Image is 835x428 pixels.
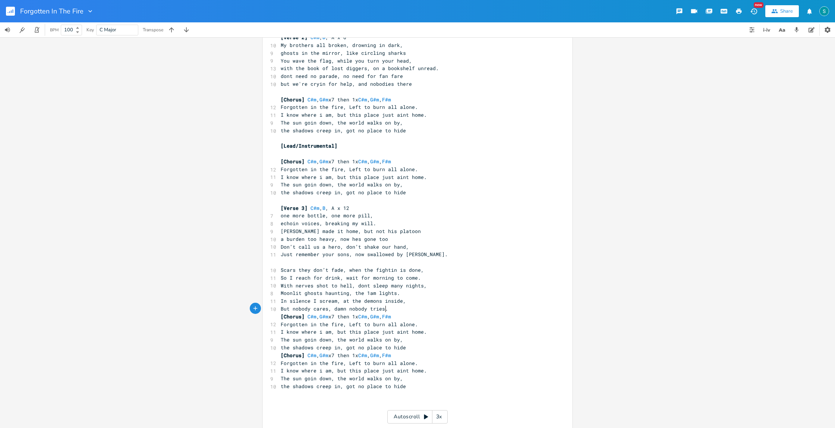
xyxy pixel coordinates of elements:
[319,313,328,320] span: G#m
[281,119,403,126] span: The sun goin down, the world walks on by,
[281,290,400,296] span: Moonlit ghosts haunting, the 1am lights.
[281,243,409,250] span: Don’t call us a hero, don’t shake our hand,
[281,360,418,366] span: Forgotten in the fire, Left to burn all alone.
[281,328,427,335] span: I know where i am, but this place just aint home.
[765,5,799,17] button: Share
[322,205,325,211] span: B
[281,313,391,320] span: , x7 then 1x , ,
[281,189,406,196] span: the shadows creep in, got no place to hide
[387,410,448,424] div: Autoscroll
[281,111,427,118] span: I know where i am, but this place just aint home.
[281,96,305,103] span: [Chorus]
[281,81,412,87] span: but we're cryin for help, and nobodies there
[281,313,305,320] span: [Chorus]
[281,236,388,242] span: a burden too heavy, now hes gone too
[281,205,308,211] span: [Verse 3]
[370,158,379,165] span: G#m
[746,4,761,18] button: New
[311,205,319,211] span: C#m
[281,174,427,180] span: I know where i am, but this place just aint home.
[281,42,403,48] span: My brothers all broken, drowning in dark,
[50,28,59,32] div: BPM
[432,410,446,424] div: 3x
[281,305,388,312] span: But nobody cares, damn nobody tries.
[382,313,391,320] span: F#m
[370,96,379,103] span: G#m
[358,158,367,165] span: C#m
[370,352,379,359] span: G#m
[308,158,316,165] span: C#m
[281,274,421,281] span: So I reach for drink, wait for morning to come.
[308,352,316,359] span: C#m
[281,158,305,165] span: [Chorus]
[281,158,391,165] span: , x7 then 1x , ,
[281,336,403,343] span: The sun goin down, the world walks on by,
[143,28,163,32] div: Transpose
[819,6,829,16] img: Stevie Jay
[370,313,379,320] span: G#m
[281,282,427,289] span: With nerves shot to hell, dont sleep many nights,
[281,142,337,149] span: [Lead/Instrumental]
[281,166,418,173] span: Forgotten in the fire, Left to burn all alone.
[281,96,391,103] span: , x7 then 1x , ,
[281,73,403,79] span: dont need no parade, no need for fan fare
[358,313,367,320] span: C#m
[281,57,412,64] span: You wave the flag, while you turn your head,
[281,251,448,258] span: Just remember your sons, now swallowed by [PERSON_NAME].
[358,96,367,103] span: C#m
[382,352,391,359] span: F#m
[281,65,439,72] span: with the book of lost diggers, on a bookshelf unread.
[281,321,418,328] span: Forgotten in the fire, Left to burn all alone.
[281,212,373,219] span: one more bottle, one more pill,
[281,205,349,211] span: , , A x 12
[281,352,391,359] span: , x7 then 1x , ,
[281,50,406,56] span: ghosts in the mirror, like circling sharks
[281,267,424,273] span: Scars they don’t fade, when the fightin is done,
[780,8,793,15] div: Share
[382,158,391,165] span: F#m
[358,352,367,359] span: C#m
[308,313,316,320] span: C#m
[100,26,116,33] span: C Major
[308,96,316,103] span: C#m
[281,228,421,235] span: [PERSON_NAME] made it home, but not his platoon
[754,2,763,8] div: New
[382,96,391,103] span: F#m
[281,383,406,390] span: the shadows creep in, got no place to hide
[319,96,328,103] span: G#m
[281,127,406,134] span: the shadows creep in, got no place to hide
[281,104,418,110] span: Forgotten in the fire, Left to burn all alone.
[319,352,328,359] span: G#m
[86,28,94,32] div: Key
[319,158,328,165] span: G#m
[281,375,403,382] span: The sun goin down, the world walks on by,
[281,344,406,351] span: the shadows creep in, got no place to hide
[281,220,376,227] span: echoin voices, breaking my will.
[281,181,403,188] span: The sun goin down, the world walks on by,
[281,352,305,359] span: [Chorus]
[281,367,427,374] span: I know where i am, but this place just aint home.
[20,8,83,15] span: Forgotten In The Fire
[281,298,406,304] span: In silence I scream, at the demons inside,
